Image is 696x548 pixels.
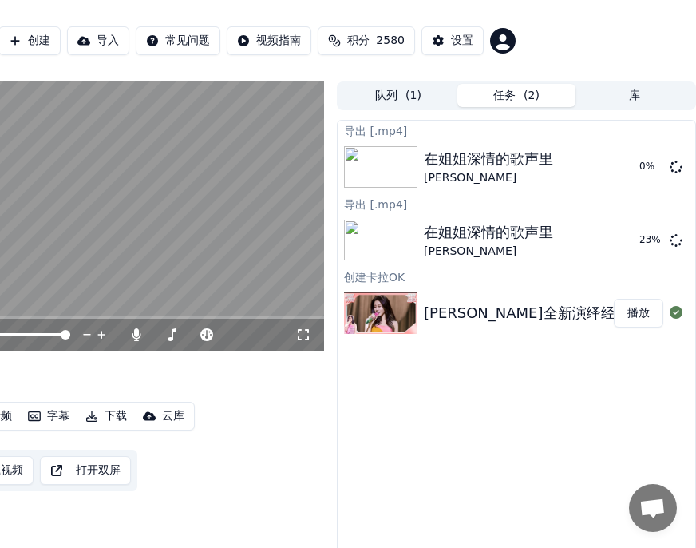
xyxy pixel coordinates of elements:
div: [PERSON_NAME] [424,244,553,260]
button: 下载 [79,405,133,427]
div: 23 % [639,234,663,247]
button: 队列 [339,84,457,107]
div: 设置 [451,33,473,49]
button: 库 [575,84,694,107]
div: 云库 [162,408,184,424]
div: 在姐姐深情的歌声里 [424,148,553,170]
span: 2580 [376,33,405,49]
span: ( 2 ) [524,88,540,104]
button: 视频指南 [227,26,311,55]
button: 播放 [614,299,663,328]
button: 设置 [421,26,484,55]
div: 导出 [.mp4] [338,121,695,140]
div: 在姐姐深情的歌声里 [424,221,553,244]
div: 0 % [639,161,663,173]
span: ( 1 ) [405,88,421,104]
div: 创建卡拉OK [338,267,695,286]
button: 导入 [67,26,129,55]
div: 导出 [.mp4] [338,194,695,213]
button: 常见问题 [136,26,220,55]
div: 打開聊天 [629,484,677,532]
button: 积分2580 [318,26,415,55]
div: [PERSON_NAME] [424,170,553,186]
button: 打开双屏 [40,456,131,485]
span: 积分 [347,33,370,49]
button: 字幕 [22,405,76,427]
button: 任务 [457,84,575,107]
